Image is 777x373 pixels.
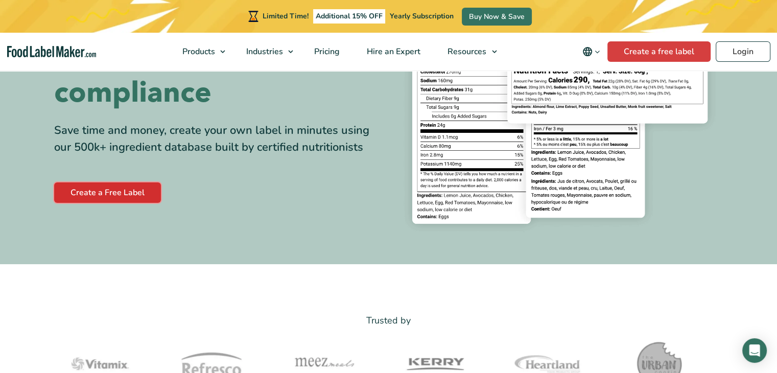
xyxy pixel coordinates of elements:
p: Trusted by [54,313,723,328]
a: Pricing [301,33,351,71]
a: Login [716,41,770,62]
a: Industries [233,33,298,71]
a: Hire an Expert [354,33,432,71]
a: Food Label Maker homepage [7,46,97,58]
span: Yearly Subscription [390,11,454,21]
span: Resources [444,46,487,57]
a: Buy Now & Save [462,8,532,26]
button: Change language [575,41,607,62]
a: Resources [434,33,502,71]
a: Create a free label [607,41,711,62]
div: Save time and money, create your own label in minutes using our 500k+ ingredient database built b... [54,122,381,156]
span: Hire an Expert [364,46,421,57]
div: Open Intercom Messenger [742,338,767,363]
span: Products [179,46,216,57]
span: Industries [243,46,284,57]
span: Limited Time! [263,11,309,21]
a: Create a Free Label [54,182,161,203]
span: Pricing [311,46,341,57]
span: Additional 15% OFF [313,9,385,24]
a: Products [169,33,230,71]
